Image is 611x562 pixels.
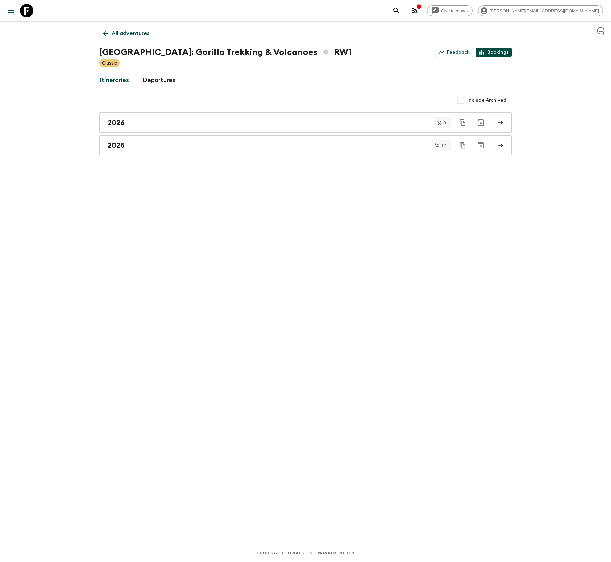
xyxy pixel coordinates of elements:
[476,48,512,57] a: Bookings
[437,143,450,148] span: 12
[474,139,488,152] button: Archive
[108,141,125,150] h2: 2025
[99,46,352,59] h1: [GEOGRAPHIC_DATA]: Gorilla Trekking & Volcanoes RW1
[99,72,129,88] a: Itineraries
[99,27,153,40] a: All adventures
[457,139,469,151] button: Duplicate
[486,8,603,13] span: [PERSON_NAME][EMAIL_ADDRESS][DOMAIN_NAME]
[478,5,603,16] div: [PERSON_NAME][EMAIL_ADDRESS][DOMAIN_NAME]
[99,112,512,133] a: 2026
[440,121,450,125] span: 9
[318,549,355,557] a: Privacy Policy
[99,135,512,155] a: 2025
[143,72,175,88] a: Departures
[427,5,473,16] a: Give feedback
[112,29,149,37] p: All adventures
[474,116,488,129] button: Archive
[437,8,472,13] span: Give feedback
[102,60,117,66] p: Classic
[436,48,473,57] a: Feedback
[467,97,506,104] span: Include Archived
[4,4,17,17] button: menu
[256,549,304,557] a: Guides & Tutorials
[108,118,125,127] h2: 2026
[389,4,403,17] button: search adventures
[457,116,469,129] button: Duplicate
